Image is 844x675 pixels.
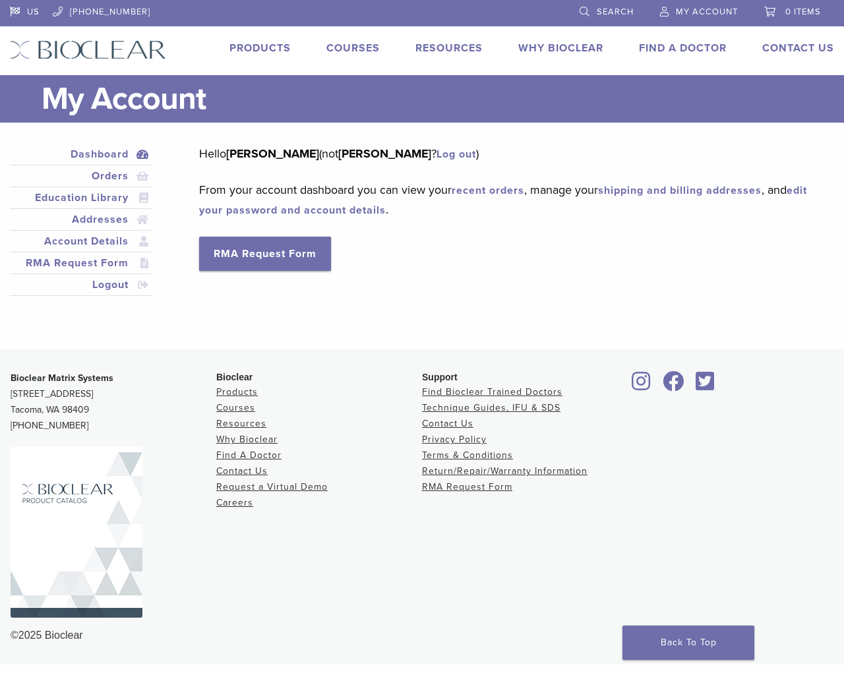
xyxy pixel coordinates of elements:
a: Bioclear [691,379,719,392]
img: Bioclear [11,447,142,618]
p: Hello (not ? ) [199,144,814,163]
a: Request a Virtual Demo [216,481,328,492]
a: Careers [216,497,253,508]
a: Log out [437,148,476,161]
a: Why Bioclear [518,42,603,55]
a: Resources [415,42,483,55]
a: Terms & Conditions [422,450,513,461]
a: Find A Doctor [216,450,282,461]
a: Account Details [13,233,149,249]
span: Search [597,7,634,17]
span: Support [422,372,458,382]
a: Contact Us [216,465,268,477]
a: Why Bioclear [216,434,278,445]
a: Find A Doctor [639,42,727,55]
a: recent orders [452,184,524,197]
a: Products [216,386,258,397]
a: Courses [216,402,255,413]
a: RMA Request Form [422,481,512,492]
a: Logout [13,277,149,293]
p: From your account dashboard you can view your , manage your , and . [199,180,814,220]
a: RMA Request Form [13,255,149,271]
a: Courses [326,42,380,55]
strong: [PERSON_NAME] [338,146,431,161]
a: Return/Repair/Warranty Information [422,465,588,477]
div: ©2025 Bioclear [11,628,833,643]
a: RMA Request Form [199,237,331,271]
a: Bioclear [628,379,655,392]
a: Bioclear [658,379,688,392]
a: Addresses [13,212,149,227]
span: Bioclear [216,372,253,382]
a: Resources [216,418,266,429]
a: shipping and billing addresses [598,184,762,197]
a: Education Library [13,190,149,206]
a: Dashboard [13,146,149,162]
h1: My Account [42,75,834,123]
span: My Account [676,7,738,17]
strong: Bioclear Matrix Systems [11,372,113,384]
nav: Account pages [10,144,152,312]
a: Orders [13,168,149,184]
a: Technique Guides, IFU & SDS [422,402,560,413]
a: Find Bioclear Trained Doctors [422,386,562,397]
a: Contact Us [422,418,473,429]
a: Products [229,42,291,55]
span: 0 items [785,7,821,17]
a: Back To Top [622,626,754,660]
strong: [PERSON_NAME] [226,146,319,161]
img: Bioclear [10,40,166,59]
a: Contact Us [762,42,834,55]
a: Privacy Policy [422,434,487,445]
p: [STREET_ADDRESS] Tacoma, WA 98409 [PHONE_NUMBER] [11,370,216,434]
